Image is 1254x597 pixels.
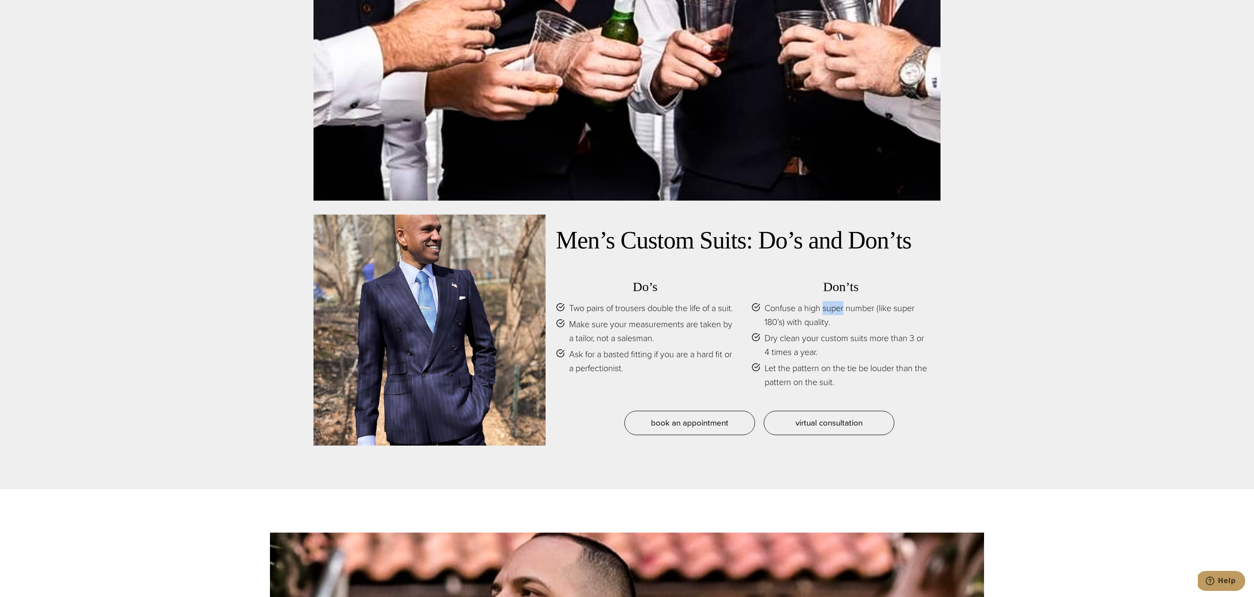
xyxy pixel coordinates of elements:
[764,411,894,435] a: virtual consultation
[569,317,735,345] span: Make sure your measurements are taken by a tailor, not a salesman.
[651,416,728,429] span: book an appointment
[765,301,930,329] span: Confuse a high super number (like super 180’s) with quality.
[765,361,930,389] span: Let the pattern on the tie be louder than the pattern on the suit.
[569,347,735,375] span: Ask for a basted fitting if you are a hard fit or a perfectionist.
[752,279,930,295] h3: Don’ts
[556,225,930,256] h2: Men’s Custom Suits: Do’s and Don’ts
[569,301,733,315] span: Two pairs of trousers double the life of a suit.
[765,331,930,359] span: Dry clean your custom suits more than 3 or 4 times a year.
[556,279,735,295] h3: Do’s
[796,416,863,429] span: virtual consultation
[1198,571,1245,593] iframe: Opens a widget where you can chat to one of our agents
[624,411,755,435] a: book an appointment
